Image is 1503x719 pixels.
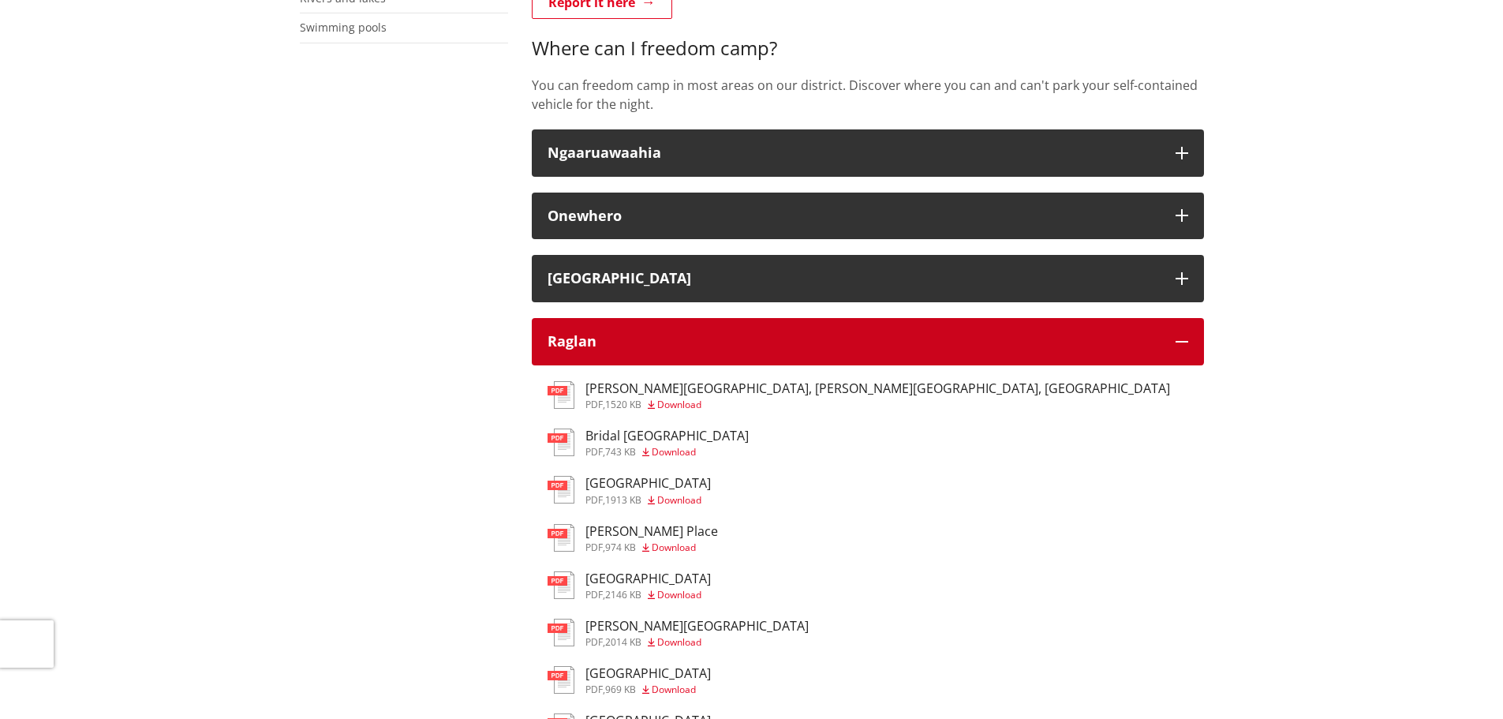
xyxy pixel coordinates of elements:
[585,496,711,505] div: ,
[585,429,749,444] h3: Bridal [GEOGRAPHIC_DATA]
[652,541,696,554] span: Download
[548,271,1160,286] div: [GEOGRAPHIC_DATA]
[548,208,1160,224] div: Onewhero
[605,541,636,554] span: 974 KB
[585,588,603,601] span: pdf
[548,476,711,504] a: [GEOGRAPHIC_DATA] pdf,1913 KB Download
[548,429,749,457] a: Bridal [GEOGRAPHIC_DATA] pdf,743 KB Download
[300,20,387,35] a: Swimming pools
[605,445,636,459] span: 743 KB
[532,76,1204,114] p: You can freedom camp in most areas on our district. Discover where you can and can't park your se...
[585,666,711,681] h3: [GEOGRAPHIC_DATA]
[657,493,701,507] span: Download
[548,429,574,456] img: document-pdf.svg
[585,493,603,507] span: pdf
[548,619,809,647] a: [PERSON_NAME][GEOGRAPHIC_DATA] pdf,2014 KB Download
[585,524,718,539] h3: [PERSON_NAME] Place
[585,638,809,647] div: ,
[605,635,641,649] span: 2014 KB
[657,398,701,411] span: Download
[548,571,711,600] a: [GEOGRAPHIC_DATA] pdf,2146 KB Download
[532,193,1204,240] button: Onewhero
[585,590,711,600] div: ,
[585,541,603,554] span: pdf
[548,524,574,552] img: document-pdf.svg
[548,524,718,552] a: [PERSON_NAME] Place pdf,974 KB Download
[585,398,603,411] span: pdf
[605,588,641,601] span: 2146 KB
[585,400,1170,410] div: ,
[585,476,711,491] h3: [GEOGRAPHIC_DATA]
[585,448,749,457] div: ,
[585,619,809,634] h3: [PERSON_NAME][GEOGRAPHIC_DATA]
[548,381,1170,410] a: [PERSON_NAME][GEOGRAPHIC_DATA], [PERSON_NAME][GEOGRAPHIC_DATA], [GEOGRAPHIC_DATA] pdf,1520 KB Dow...
[605,398,641,411] span: 1520 KB
[605,493,641,507] span: 1913 KB
[548,571,574,599] img: document-pdf.svg
[585,571,711,586] h3: [GEOGRAPHIC_DATA]
[548,619,574,646] img: document-pdf.svg
[585,683,603,696] span: pdf
[652,683,696,696] span: Download
[657,588,701,601] span: Download
[548,666,711,695] a: [GEOGRAPHIC_DATA] pdf,969 KB Download
[532,37,1204,60] h3: Where can I freedom camp?
[1430,653,1487,710] iframe: Messenger Launcher
[548,334,1160,350] div: Raglan
[585,685,711,695] div: ,
[657,635,701,649] span: Download
[548,381,574,409] img: document-pdf.svg
[585,445,603,459] span: pdf
[548,145,1160,161] div: Ngaaruawaahia
[548,476,574,504] img: document-pdf.svg
[548,666,574,694] img: document-pdf.svg
[585,543,718,552] div: ,
[532,318,1204,365] button: Raglan
[585,381,1170,396] h3: [PERSON_NAME][GEOGRAPHIC_DATA], [PERSON_NAME][GEOGRAPHIC_DATA], [GEOGRAPHIC_DATA]
[585,635,603,649] span: pdf
[532,255,1204,302] button: [GEOGRAPHIC_DATA]
[532,129,1204,177] button: Ngaaruawaahia
[605,683,636,696] span: 969 KB
[652,445,696,459] span: Download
